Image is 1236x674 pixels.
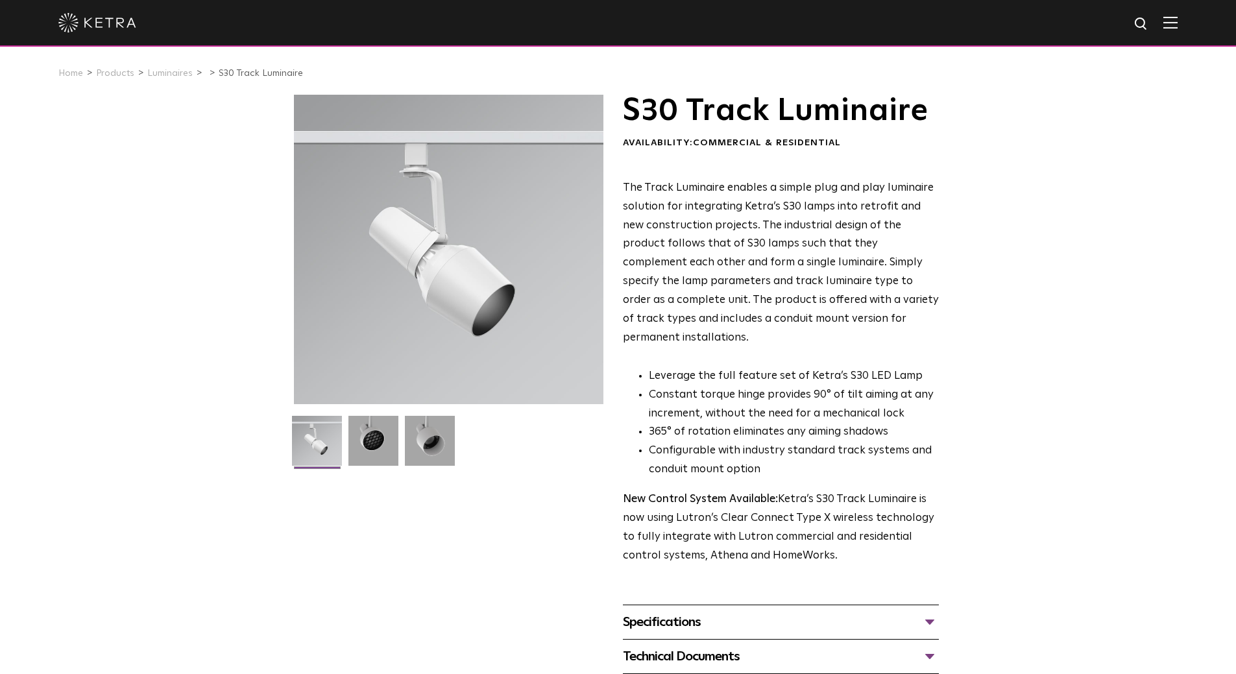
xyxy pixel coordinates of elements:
[649,367,939,386] li: Leverage the full feature set of Ketra’s S30 LED Lamp
[219,69,303,78] a: S30 Track Luminaire
[649,423,939,442] li: 365° of rotation eliminates any aiming shadows
[58,69,83,78] a: Home
[58,13,136,32] img: ketra-logo-2019-white
[649,386,939,424] li: Constant torque hinge provides 90° of tilt aiming at any increment, without the need for a mechan...
[405,416,455,475] img: 9e3d97bd0cf938513d6e
[623,137,939,150] div: Availability:
[292,416,342,475] img: S30-Track-Luminaire-2021-Web-Square
[147,69,193,78] a: Luminaires
[1163,16,1178,29] img: Hamburger%20Nav.svg
[348,416,398,475] img: 3b1b0dc7630e9da69e6b
[649,442,939,479] li: Configurable with industry standard track systems and conduit mount option
[623,646,939,667] div: Technical Documents
[623,182,939,343] span: The Track Luminaire enables a simple plug and play luminaire solution for integrating Ketra’s S30...
[693,138,841,147] span: Commercial & Residential
[623,612,939,632] div: Specifications
[623,494,778,505] strong: New Control System Available:
[623,490,939,566] p: Ketra’s S30 Track Luminaire is now using Lutron’s Clear Connect Type X wireless technology to ful...
[96,69,134,78] a: Products
[1133,16,1150,32] img: search icon
[623,95,939,127] h1: S30 Track Luminaire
